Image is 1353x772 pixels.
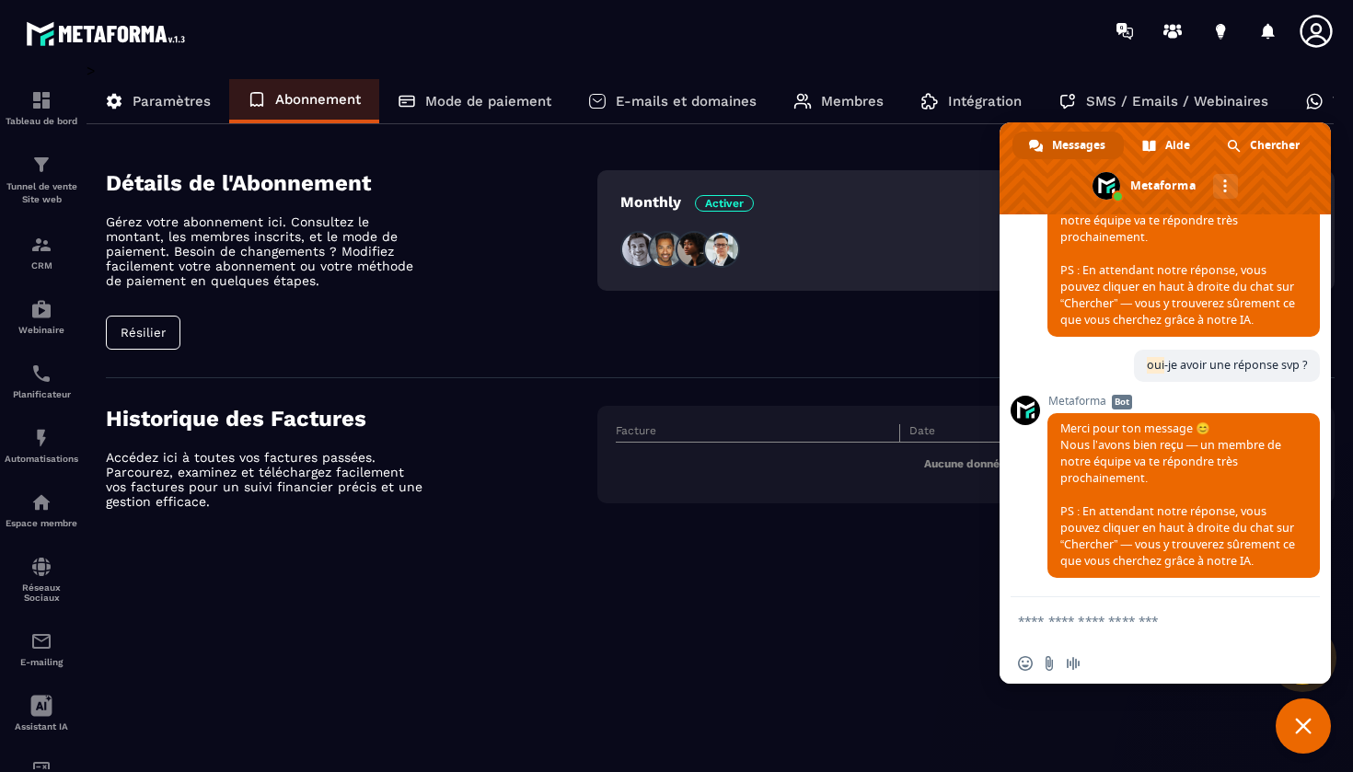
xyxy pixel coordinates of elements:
[1112,395,1132,409] span: Bot
[5,681,78,745] a: Assistant IA
[30,556,52,578] img: social-network
[1012,132,1124,159] div: Messages
[5,349,78,413] a: schedulerschedulerPlanificateur
[133,93,211,109] p: Paramètres
[5,413,78,478] a: automationsautomationsAutomatisations
[30,298,52,320] img: automations
[1052,132,1105,159] span: Messages
[821,93,884,109] p: Membres
[30,154,52,176] img: formation
[1210,132,1318,159] div: Chercher
[5,260,78,271] p: CRM
[106,170,597,196] h4: Détails de l'Abonnement
[87,62,1335,564] div: >
[30,630,52,652] img: email
[616,424,899,443] th: Facture
[5,180,78,206] p: Tunnel de vente Site web
[620,231,657,268] img: people1
[106,450,428,509] p: Accédez ici à toutes vos factures passées. Parcourez, examinez et téléchargez facilement vos fact...
[5,140,78,220] a: formationformationTunnel de vente Site web
[5,389,78,399] p: Planificateur
[106,214,428,288] p: Gérez votre abonnement ici. Consultez le montant, les membres inscrits, et le mode de paiement. B...
[30,491,52,513] img: automations
[695,195,754,212] span: Activer
[5,325,78,335] p: Webinaire
[1066,656,1081,671] span: Message audio
[1060,421,1295,569] span: Merci pour ton message 😊 Nous l’avons bien reçu — un membre de notre équipe va te répondre très p...
[5,75,78,140] a: formationformationTableau de bord
[106,316,180,350] button: Résilier
[275,91,361,108] p: Abonnement
[5,454,78,464] p: Automatisations
[1018,613,1272,629] textarea: Entrez votre message...
[1165,132,1190,159] span: Aide
[616,93,757,109] p: E-mails et domaines
[1147,357,1307,373] span: oui-je avoir une réponse svp ?
[1126,132,1208,159] div: Aide
[30,89,52,111] img: formation
[5,582,78,603] p: Réseaux Sociaux
[1042,656,1057,671] span: Envoyer un fichier
[5,542,78,616] a: social-networksocial-networkRéseaux Sociaux
[5,616,78,681] a: emailemailE-mailing
[106,406,597,432] h4: Historique des Factures
[1047,395,1320,408] span: Metaforma
[5,721,78,732] p: Assistant IA
[676,231,712,268] img: people3
[620,193,754,211] p: Monthly
[1213,174,1238,199] div: Autres canaux
[703,231,740,268] img: people4
[1086,93,1268,109] p: SMS / Emails / Webinaires
[5,284,78,349] a: automationsautomationsWebinaire
[5,518,78,528] p: Espace membre
[648,231,685,268] img: people2
[30,363,52,385] img: scheduler
[30,234,52,256] img: formation
[5,478,78,542] a: automationsautomationsEspace membre
[616,443,1325,486] td: Aucune donnée
[1250,132,1300,159] span: Chercher
[5,220,78,284] a: formationformationCRM
[5,116,78,126] p: Tableau de bord
[26,17,191,51] img: logo
[30,427,52,449] img: automations
[899,424,1006,443] th: Date
[948,93,1022,109] p: Intégration
[5,657,78,667] p: E-mailing
[1276,698,1331,754] div: Fermer le chat
[1018,656,1033,671] span: Insérer un emoji
[425,93,551,109] p: Mode de paiement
